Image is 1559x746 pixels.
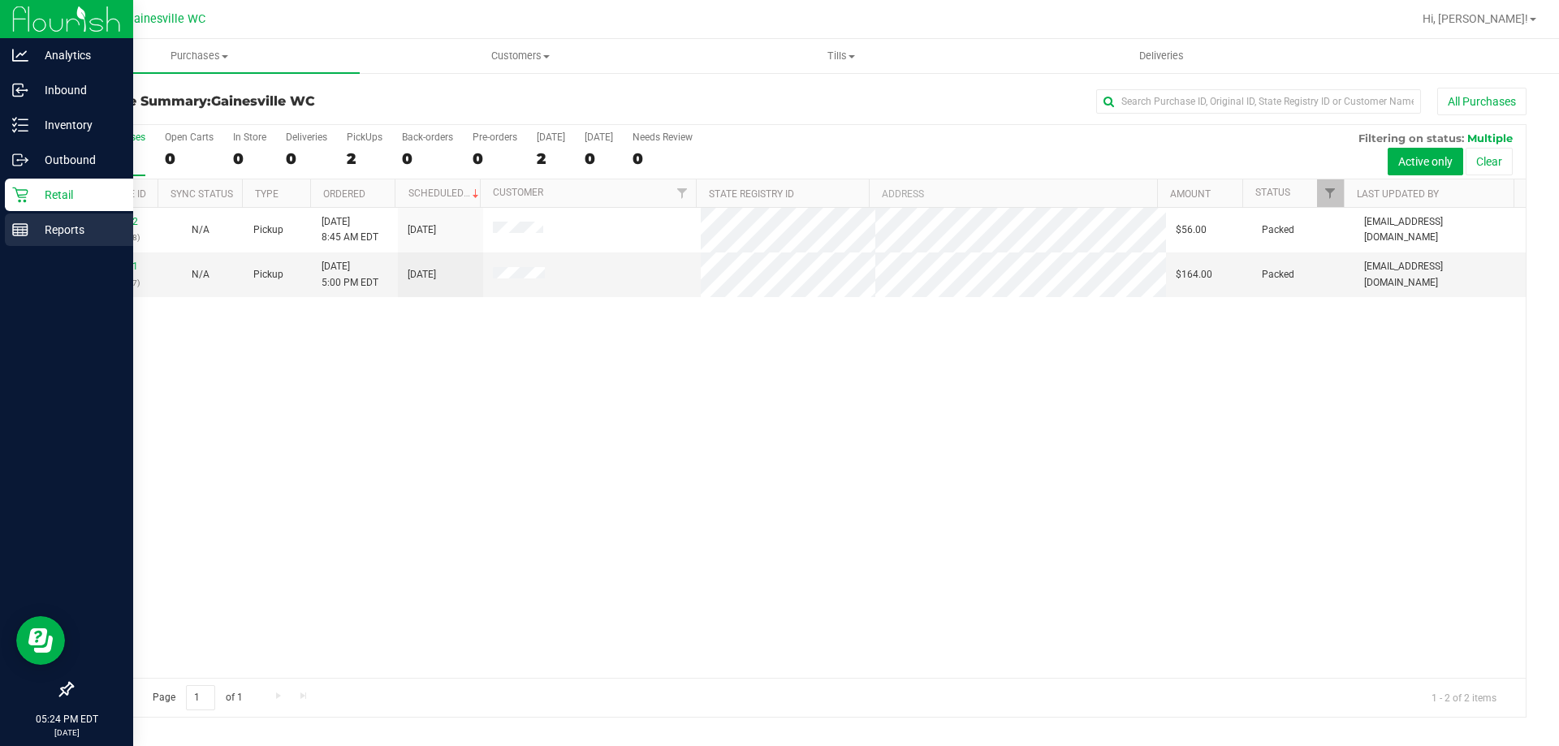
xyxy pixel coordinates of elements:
[16,616,65,665] iframe: Resource center
[1388,148,1463,175] button: Active only
[12,152,28,168] inline-svg: Outbound
[347,149,382,168] div: 2
[633,149,693,168] div: 0
[1437,88,1527,115] button: All Purchases
[1176,267,1212,282] span: $164.00
[255,188,279,200] a: Type
[669,179,696,207] a: Filter
[1255,187,1290,198] a: Status
[322,259,378,290] span: [DATE] 5:00 PM EDT
[28,220,126,239] p: Reports
[680,39,1001,73] a: Tills
[408,188,482,199] a: Scheduled
[93,216,138,227] a: 11826182
[1466,148,1513,175] button: Clear
[1317,179,1344,207] a: Filter
[233,132,266,143] div: In Store
[39,49,360,63] span: Purchases
[493,187,543,198] a: Customer
[1358,132,1464,144] span: Filtering on status:
[253,267,283,282] span: Pickup
[28,45,126,65] p: Analytics
[71,94,556,109] h3: Purchase Summary:
[28,150,126,170] p: Outbound
[1117,49,1206,63] span: Deliveries
[93,261,138,272] a: 11830741
[473,149,517,168] div: 0
[165,149,214,168] div: 0
[1423,12,1528,25] span: Hi, [PERSON_NAME]!
[12,117,28,133] inline-svg: Inventory
[323,188,365,200] a: Ordered
[681,49,1000,63] span: Tills
[253,222,283,238] span: Pickup
[39,39,360,73] a: Purchases
[286,132,327,143] div: Deliveries
[139,685,256,710] span: Page of 1
[1096,89,1421,114] input: Search Purchase ID, Original ID, State Registry ID or Customer Name...
[1001,39,1322,73] a: Deliveries
[402,132,453,143] div: Back-orders
[473,132,517,143] div: Pre-orders
[360,39,680,73] a: Customers
[165,132,214,143] div: Open Carts
[186,685,215,710] input: 1
[347,132,382,143] div: PickUps
[361,49,680,63] span: Customers
[28,115,126,135] p: Inventory
[12,187,28,203] inline-svg: Retail
[28,80,126,100] p: Inbound
[633,132,693,143] div: Needs Review
[537,132,565,143] div: [DATE]
[408,222,436,238] span: [DATE]
[1357,188,1439,200] a: Last Updated By
[322,214,378,245] span: [DATE] 8:45 AM EDT
[233,149,266,168] div: 0
[709,188,794,200] a: State Registry ID
[1262,222,1294,238] span: Packed
[192,269,209,280] span: Not Applicable
[585,132,613,143] div: [DATE]
[12,82,28,98] inline-svg: Inbound
[12,47,28,63] inline-svg: Analytics
[869,179,1157,208] th: Address
[12,222,28,238] inline-svg: Reports
[585,149,613,168] div: 0
[1364,214,1516,245] span: [EMAIL_ADDRESS][DOMAIN_NAME]
[286,149,327,168] div: 0
[1170,188,1211,200] a: Amount
[1262,267,1294,282] span: Packed
[28,185,126,205] p: Retail
[171,188,233,200] a: Sync Status
[192,224,209,235] span: Not Applicable
[1176,222,1207,238] span: $56.00
[192,267,209,282] button: N/A
[537,149,565,168] div: 2
[1419,685,1509,709] span: 1 - 2 of 2 items
[192,222,209,238] button: N/A
[126,12,205,26] span: Gainesville WC
[7,712,126,727] p: 05:24 PM EDT
[1364,259,1516,290] span: [EMAIL_ADDRESS][DOMAIN_NAME]
[402,149,453,168] div: 0
[7,727,126,739] p: [DATE]
[408,267,436,282] span: [DATE]
[1467,132,1513,144] span: Multiple
[211,93,315,109] span: Gainesville WC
